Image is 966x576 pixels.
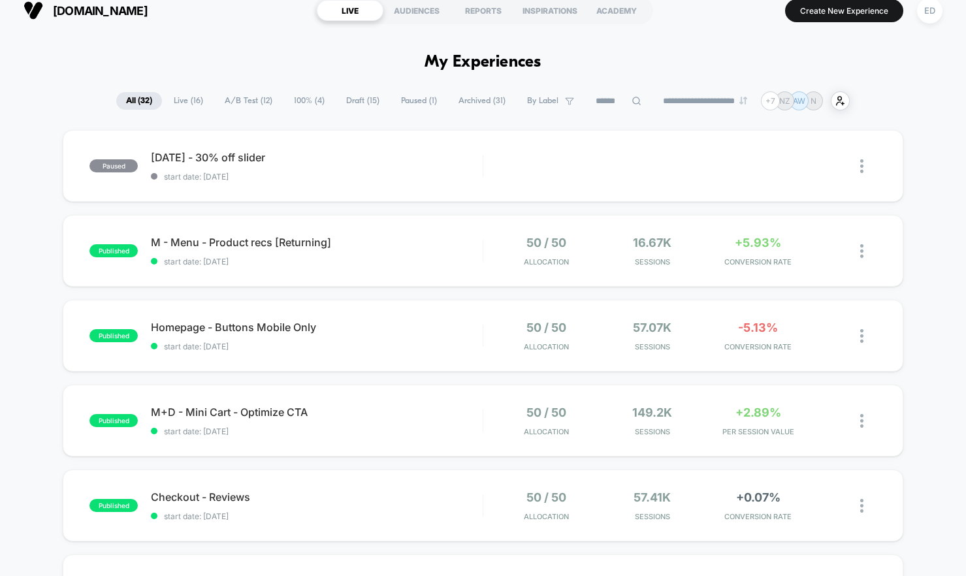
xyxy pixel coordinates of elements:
[89,414,138,427] span: published
[336,92,389,110] span: Draft ( 15 )
[526,406,566,419] span: 50 / 50
[526,236,566,249] span: 50 / 50
[793,96,805,106] p: AW
[524,342,569,351] span: Allocation
[739,97,747,104] img: end
[709,512,808,521] span: CONVERSION RATE
[602,427,701,436] span: Sessions
[89,159,138,172] span: paused
[602,512,701,521] span: Sessions
[151,151,483,164] span: [DATE] - 30% off slider
[632,406,672,419] span: 149.2k
[151,172,483,182] span: start date: [DATE]
[524,512,569,521] span: Allocation
[24,1,43,20] img: Visually logo
[527,96,558,106] span: By Label
[602,257,701,266] span: Sessions
[735,406,781,419] span: +2.89%
[811,96,816,106] p: N
[151,490,483,504] span: Checkout - Reviews
[89,499,138,512] span: published
[151,321,483,334] span: Homepage - Buttons Mobile Only
[779,96,790,106] p: NZ
[449,92,515,110] span: Archived ( 31 )
[284,92,334,110] span: 100% ( 4 )
[151,511,483,521] span: start date: [DATE]
[709,427,808,436] span: PER SESSION VALUE
[215,92,282,110] span: A/B Test ( 12 )
[736,490,781,504] span: +0.07%
[89,244,138,257] span: published
[526,490,566,504] span: 50 / 50
[151,236,483,249] span: M - Menu - Product recs [Returning]
[89,329,138,342] span: published
[633,236,671,249] span: 16.67k
[526,321,566,334] span: 50 / 50
[602,342,701,351] span: Sessions
[738,321,778,334] span: -5.13%
[164,92,213,110] span: Live ( 16 )
[860,159,863,173] img: close
[524,427,569,436] span: Allocation
[860,329,863,343] img: close
[391,92,447,110] span: Paused ( 1 )
[425,53,541,72] h1: My Experiences
[53,4,148,18] span: [DOMAIN_NAME]
[761,91,780,110] div: + 7
[860,499,863,513] img: close
[151,406,483,419] span: M+D - Mini Cart - Optimize CTA
[860,244,863,258] img: close
[860,414,863,428] img: close
[524,257,569,266] span: Allocation
[151,426,483,436] span: start date: [DATE]
[116,92,162,110] span: All ( 32 )
[709,257,808,266] span: CONVERSION RATE
[151,342,483,351] span: start date: [DATE]
[709,342,808,351] span: CONVERSION RATE
[633,321,671,334] span: 57.07k
[634,490,671,504] span: 57.41k
[735,236,781,249] span: +5.93%
[151,257,483,266] span: start date: [DATE]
